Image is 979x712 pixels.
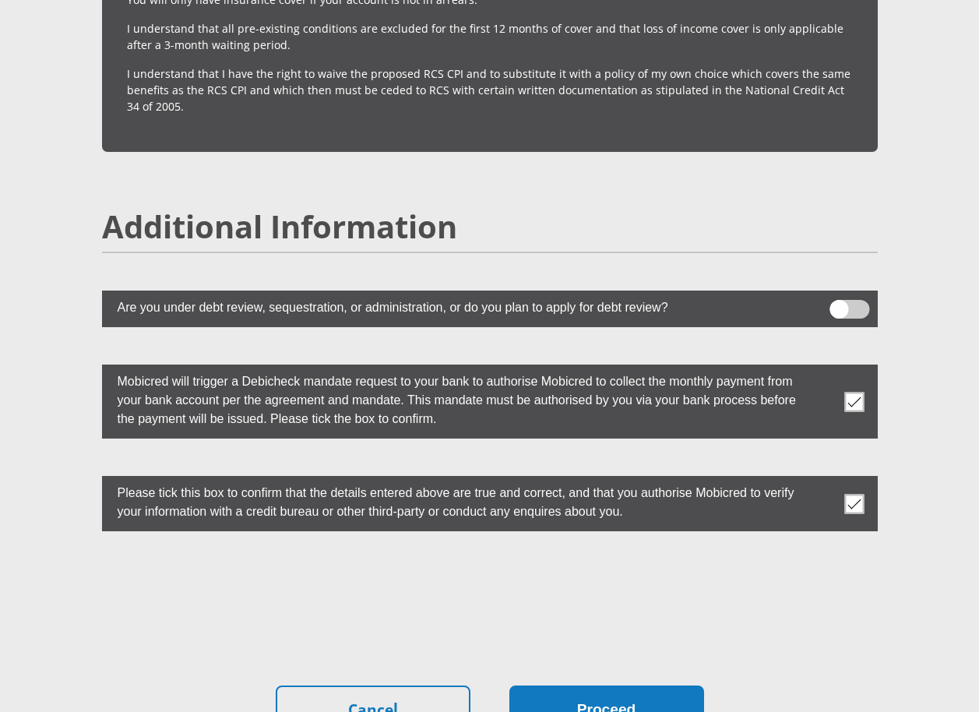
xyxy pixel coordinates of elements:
[102,208,878,245] h2: Additional Information
[102,476,800,525] label: Please tick this box to confirm that the details entered above are true and correct, and that you...
[127,65,853,115] p: I understand that I have the right to waive the proposed RCS CPI and to substitute it with a poli...
[372,569,608,629] iframe: reCAPTCHA
[102,291,800,321] label: Are you under debt review, sequestration, or administration, or do you plan to apply for debt rev...
[127,20,853,53] p: I understand that all pre-existing conditions are excluded for the first 12 months of cover and t...
[102,365,800,432] label: Mobicred will trigger a Debicheck mandate request to your bank to authorise Mobicred to collect t...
